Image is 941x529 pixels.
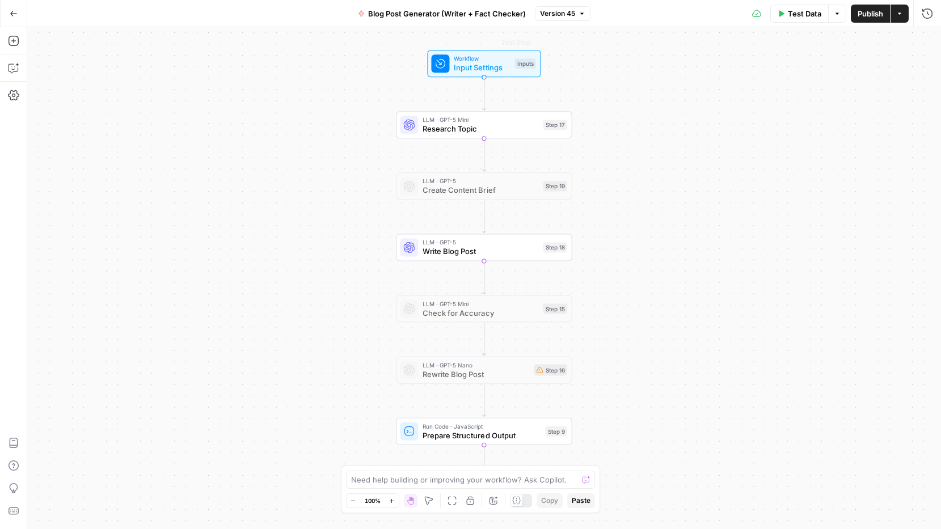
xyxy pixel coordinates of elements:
button: Copy [537,493,563,508]
span: 100% [365,496,381,505]
div: LLM · GPT-5 MiniResearch TopicStep 17 [396,111,572,138]
span: Publish [858,8,883,19]
span: Research Topic [423,123,538,134]
div: Step 18 [543,242,567,252]
g: Edge from start to step_17 [482,77,486,110]
span: Blog Post Generator (Writer + Fact Checker) [368,8,526,19]
button: Blog Post Generator (Writer + Fact Checker) [351,5,533,23]
span: LLM · GPT-5 [423,238,538,247]
div: LLM · GPT-5 NanoRewrite Blog PostStep 16 [396,357,572,384]
button: Paste [567,493,595,508]
button: Version 45 [535,6,590,21]
g: Edge from step_9 to end [482,445,486,478]
g: Edge from step_19 to step_18 [482,200,486,232]
span: LLM · GPT-5 Mini [423,299,538,308]
span: Test Data [788,8,821,19]
span: LLM · GPT-5 [423,176,538,185]
span: Check for Accuracy [423,307,538,319]
div: Inputs [515,58,536,69]
div: LLM · GPT-5Write Blog PostStep 18 [396,234,572,261]
span: LLM · GPT-5 Nano [423,361,529,370]
div: LLM · GPT-5Create Content BriefStep 19 [396,172,572,200]
span: Write Blog Post [423,246,538,257]
div: Step 17 [543,120,567,130]
span: LLM · GPT-5 Mini [423,115,538,124]
div: Step 16 [534,365,567,376]
span: Version 45 [540,9,575,19]
div: Step 19 [543,181,567,191]
span: Copy [541,496,558,506]
div: LLM · GPT-5 MiniCheck for AccuracyStep 15 [396,295,572,323]
span: Run Code · JavaScript [423,422,541,431]
span: Create Content Brief [423,184,538,196]
span: Input Settings [454,62,510,73]
button: Publish [851,5,890,23]
span: Rewrite Blog Post [423,369,529,380]
div: Step 9 [546,426,567,437]
g: Edge from step_16 to step_9 [482,384,486,417]
div: Run Code · JavaScriptPrepare Structured OutputStep 9 [396,418,572,445]
g: Edge from step_15 to step_16 [482,323,486,356]
g: Edge from step_17 to step_19 [482,138,486,171]
span: Prepare Structured Output [423,430,541,441]
div: WorkflowInput SettingsInputsTest Step [396,50,572,77]
span: Paste [572,496,590,506]
g: Edge from step_18 to step_15 [482,261,486,294]
button: Test Data [770,5,828,23]
div: Step 15 [543,304,567,314]
span: Workflow [454,54,510,63]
